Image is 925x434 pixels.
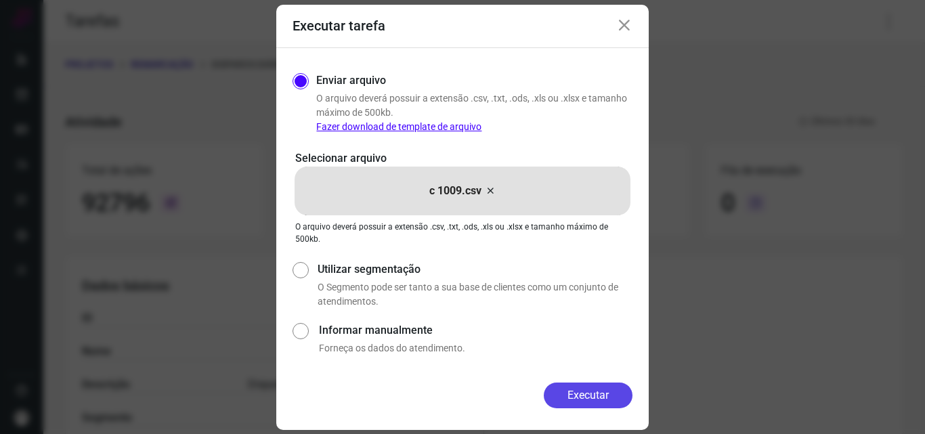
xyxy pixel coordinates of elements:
p: O Segmento pode ser tanto a sua base de clientes como um conjunto de atendimentos. [318,280,632,309]
label: Enviar arquivo [316,72,386,89]
button: Executar [544,383,632,408]
a: Fazer download de template de arquivo [316,121,481,132]
p: Forneça os dados do atendimento. [319,341,632,355]
h3: Executar tarefa [293,18,385,34]
p: Selecionar arquivo [295,150,630,167]
p: O arquivo deverá possuir a extensão .csv, .txt, .ods, .xls ou .xlsx e tamanho máximo de 500kb. [295,221,630,245]
p: c 1009.csv [429,183,481,199]
label: Informar manualmente [319,322,632,339]
p: O arquivo deverá possuir a extensão .csv, .txt, .ods, .xls ou .xlsx e tamanho máximo de 500kb. [316,91,632,134]
label: Utilizar segmentação [318,261,632,278]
